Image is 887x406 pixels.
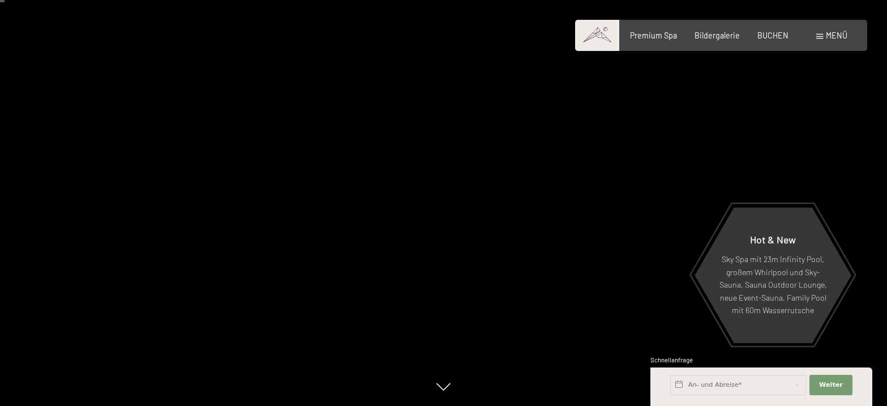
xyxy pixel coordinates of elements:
[719,253,827,317] p: Sky Spa mit 23m Infinity Pool, großem Whirlpool und Sky-Sauna, Sauna Outdoor Lounge, neue Event-S...
[757,31,789,40] a: BUCHEN
[750,233,796,246] span: Hot & New
[694,207,852,344] a: Hot & New Sky Spa mit 23m Infinity Pool, großem Whirlpool und Sky-Sauna, Sauna Outdoor Lounge, ne...
[695,31,740,40] a: Bildergalerie
[630,31,677,40] a: Premium Spa
[650,356,693,364] span: Schnellanfrage
[826,31,847,40] span: Menü
[809,375,852,395] button: Weiter
[819,381,843,390] span: Weiter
